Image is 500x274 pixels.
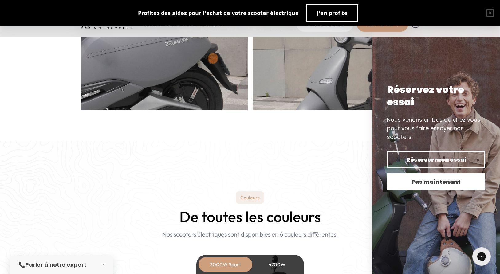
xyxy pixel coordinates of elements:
[201,257,250,272] div: 3000W Sport
[236,191,264,204] p: Couleurs
[179,209,321,225] h2: De toutes les couleurs
[162,230,338,239] p: Nos scooters électriques sont disponibles en 6 couleurs différentes.
[253,257,302,272] div: 4700W
[469,245,494,268] iframe: Gorgias live chat messenger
